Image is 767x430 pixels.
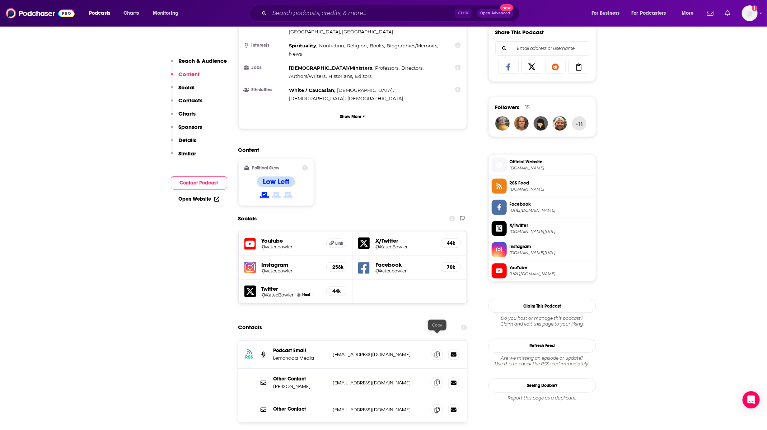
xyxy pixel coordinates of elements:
h5: 44k [332,288,340,294]
p: Show More [340,114,361,119]
h2: Contacts [238,321,262,335]
span: Official Website [510,159,593,165]
img: Podchaser - Follow, Share and Rate Podcasts [6,6,75,20]
button: Social [171,84,195,97]
span: Open Advanced [481,11,510,15]
button: open menu [677,8,703,19]
a: @KatecBowler [375,244,435,249]
span: Books [370,43,384,48]
h2: Political Skew [252,165,279,170]
span: Ctrl K [455,9,472,18]
div: Report this page as a duplicate. [488,396,596,401]
p: Reach & Audience [179,57,227,64]
div: Search followers [495,41,589,56]
a: oboylelou [495,116,510,131]
button: Show More [244,110,461,123]
button: Refresh Feed [488,339,596,353]
p: [EMAIL_ADDRESS][DOMAIN_NAME] [333,352,426,358]
span: More [682,8,694,18]
p: Sponsors [179,123,202,130]
span: Religion [347,43,367,48]
a: X/Twitter[DOMAIN_NAME][URL] [492,221,593,236]
span: [DEMOGRAPHIC_DATA]/Ministers [289,65,373,71]
span: omnycontent.com [510,187,593,192]
input: Search podcasts, credits, & more... [270,8,455,19]
h5: 44k [447,240,455,246]
button: Open AdvancedNew [477,9,514,18]
span: New [500,4,513,11]
a: @katecbowler [375,268,435,274]
span: , [319,42,345,50]
a: YouTube[URL][DOMAIN_NAME] [492,263,593,279]
span: Do you host or manage this podcast? [488,316,596,322]
span: , [328,72,353,80]
span: , [370,42,385,50]
img: User Profile [742,5,758,21]
button: +11 [572,116,586,131]
span: , [337,86,394,94]
button: Sponsors [171,123,202,137]
a: inkspillr [534,116,548,131]
p: Lemonada Media [273,355,327,361]
span: News [289,51,302,57]
span: , [289,64,374,72]
p: [EMAIL_ADDRESS][DOMAIN_NAME] [333,380,426,386]
a: Official Website[DOMAIN_NAME] [492,158,593,173]
a: Share on Facebook [498,60,519,74]
button: open menu [148,8,188,19]
span: , [289,42,318,50]
span: , [289,72,327,80]
h5: 258k [332,264,340,270]
span: [DEMOGRAPHIC_DATA] [347,95,403,101]
span: Directors [401,65,422,71]
span: Biographies/Memoirs [387,43,438,48]
span: instagram.com/katecbowler [510,250,593,256]
button: open menu [586,8,629,19]
h5: X/Twitter [375,237,435,244]
a: Share on X/Twitter [522,60,542,74]
div: Are we missing an episode or update? Use this to check the RSS feed immediately. [488,356,596,367]
span: Host [302,293,310,297]
p: Charts [179,110,196,117]
a: Link [326,239,346,248]
svg: Add a profile image [752,5,758,11]
h3: Ethnicities [244,88,286,92]
span: Monitoring [153,8,178,18]
button: Show profile menu [742,5,758,21]
a: Share on Reddit [545,60,566,74]
a: @KatecBowler [262,292,294,298]
button: Charts [171,110,196,123]
span: , [347,42,368,50]
p: [PERSON_NAME] [273,384,327,390]
p: Details [179,137,197,144]
div: Search podcasts, credits, & more... [257,5,527,22]
p: Other Contact [273,376,327,382]
a: Kate Bowler [297,293,301,297]
button: Contact Podcast [171,176,227,190]
button: Similar [171,150,196,163]
a: Facebook[URL][DOMAIN_NAME] [492,200,593,215]
img: iconImage [244,262,256,273]
span: [DEMOGRAPHIC_DATA] [289,95,345,101]
span: YouTube [510,265,593,271]
h5: Twitter [262,285,321,292]
span: Instagram [510,243,593,250]
a: Show notifications dropdown [704,7,716,19]
h5: @katecbowler [262,244,321,249]
span: , [289,94,346,103]
a: @katecbowler [262,268,321,274]
h4: Low Left [263,177,289,186]
h2: Content [238,146,462,153]
button: Reach & Audience [171,57,227,71]
span: Historians [328,73,352,79]
a: Charts [119,8,143,19]
span: Link [335,240,343,246]
span: Editors [355,73,371,79]
h5: Facebook [375,261,435,268]
span: Followers [495,104,520,111]
div: 15 [525,104,530,111]
a: Seeing Double? [488,379,596,393]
